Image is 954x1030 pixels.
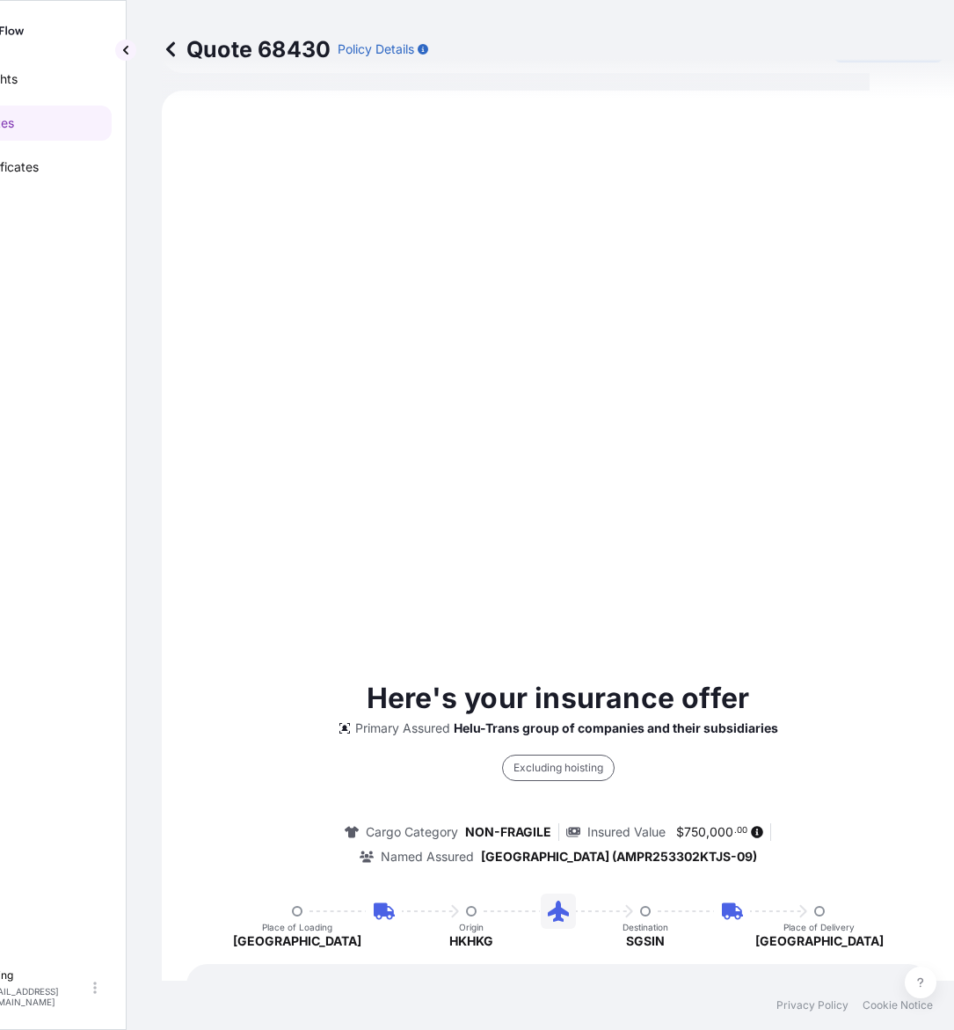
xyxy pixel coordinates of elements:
[233,932,361,950] p: [GEOGRAPHIC_DATA]
[776,998,848,1012] a: Privacy Policy
[626,932,665,950] p: SGSIN
[454,720,778,737] p: Helu-Trans group of companies and their subsidiaries
[676,826,684,838] span: $
[459,922,484,932] p: Origin
[502,755,615,781] div: Excluding hoisting
[162,35,331,63] p: Quote 68430
[355,720,450,737] p: Primary Assured
[706,826,710,838] span: ,
[465,823,551,841] p: NON-FRAGILE
[366,823,458,841] p: Cargo Category
[338,40,414,58] p: Policy Details
[863,998,933,1012] a: Cookie Notice
[481,848,757,866] p: [GEOGRAPHIC_DATA] (AMPR253302KTJS-09)
[367,677,749,720] p: Here's your insurance offer
[783,922,855,932] p: Place of Delivery
[262,922,332,932] p: Place of Loading
[449,932,493,950] p: HKHKG
[684,826,706,838] span: 750
[623,922,668,932] p: Destination
[381,848,474,866] p: Named Assured
[734,828,737,834] span: .
[710,826,733,838] span: 000
[755,932,884,950] p: [GEOGRAPHIC_DATA]
[587,823,666,841] p: Insured Value
[737,828,747,834] span: 00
